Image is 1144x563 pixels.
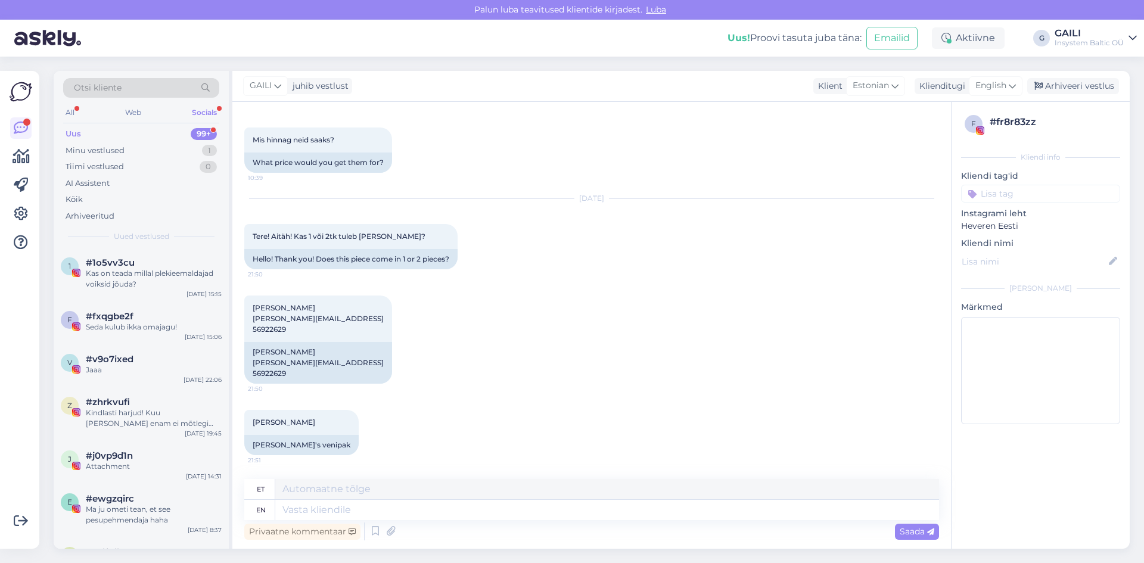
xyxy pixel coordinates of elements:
[67,497,72,506] span: e
[1027,78,1119,94] div: Arhiveeri vestlus
[253,418,315,427] span: [PERSON_NAME]
[248,384,293,393] span: 21:50
[86,311,133,322] span: #fxqgbe2f
[961,170,1120,182] p: Kliendi tag'id
[202,145,217,157] div: 1
[866,27,918,49] button: Emailid
[642,4,670,15] span: Luba
[86,450,133,461] span: #j0vp9d1n
[1055,29,1137,48] a: GAILIInsystem Baltic OÜ
[257,479,265,499] div: et
[990,115,1117,129] div: # fr8r83zz
[186,290,222,298] div: [DATE] 15:15
[1033,30,1050,46] div: G
[962,255,1106,268] input: Lisa nimi
[86,268,222,290] div: Kas on teada millal plekieemaldajad voiksid jõuda?
[123,105,144,120] div: Web
[244,249,458,269] div: Hello! Thank you! Does this piece come in 1 or 2 pieces?
[961,283,1120,294] div: [PERSON_NAME]
[288,80,349,92] div: juhib vestlust
[68,455,71,464] span: j
[66,194,83,206] div: Kõik
[975,79,1006,92] span: English
[86,322,222,332] div: Seda kulub ikka omajagu!
[185,429,222,438] div: [DATE] 19:45
[67,315,72,324] span: f
[248,173,293,182] span: 10:39
[67,401,72,410] span: z
[915,80,965,92] div: Klienditugi
[728,32,750,43] b: Uus!
[1055,38,1124,48] div: Insystem Baltic OÜ
[86,354,133,365] span: #v9o7ixed
[67,358,72,367] span: v
[971,119,976,128] span: f
[186,472,222,481] div: [DATE] 14:31
[1055,29,1124,38] div: GAILI
[86,408,222,429] div: Kindlasti harjud! Kuu [PERSON_NAME] enam ei mõtlegi selle [PERSON_NAME] jutustad.
[853,79,889,92] span: Estonian
[66,178,110,189] div: AI Assistent
[86,257,135,268] span: #1o5vv3cu
[69,262,71,270] span: 1
[813,80,843,92] div: Klient
[244,524,360,540] div: Privaatne kommentaar
[961,301,1120,313] p: Märkmed
[184,375,222,384] div: [DATE] 22:06
[250,79,272,92] span: GAILI
[86,504,222,525] div: Ma ju ometi tean, et see pesupehmendaja haha
[244,342,392,384] div: [PERSON_NAME] [PERSON_NAME][EMAIL_ADDRESS] 56922629
[74,82,122,94] span: Otsi kliente
[86,365,222,375] div: Jaaa
[66,210,114,222] div: Arhiveeritud
[86,397,130,408] span: #zhrkvufi
[961,152,1120,163] div: Kliendi info
[66,128,81,140] div: Uus
[185,332,222,341] div: [DATE] 15:06
[244,193,939,204] div: [DATE]
[189,105,219,120] div: Socials
[200,161,217,173] div: 0
[253,303,384,334] span: [PERSON_NAME] [PERSON_NAME][EMAIL_ADDRESS] 56922629
[253,232,425,241] span: Tere! Aitäh! Kas 1 või 2tk tuleb [PERSON_NAME]?
[10,80,32,103] img: Askly Logo
[900,526,934,537] span: Saada
[114,231,169,242] span: Uued vestlused
[66,161,124,173] div: Tiimi vestlused
[961,185,1120,203] input: Lisa tag
[728,31,862,45] div: Proovi tasuta juba täna:
[66,145,125,157] div: Minu vestlused
[932,27,1005,49] div: Aktiivne
[86,547,125,558] span: #zylfolld
[244,435,359,455] div: [PERSON_NAME]'s venipak
[191,128,217,140] div: 99+
[86,493,134,504] span: #ewgzqirc
[961,237,1120,250] p: Kliendi nimi
[244,153,392,173] div: What price would you get them for?
[86,461,222,472] div: Attachment
[63,105,77,120] div: All
[253,135,334,144] span: Mis hinnag neid saaks?
[188,525,222,534] div: [DATE] 8:37
[248,270,293,279] span: 21:50
[961,220,1120,232] p: Heveren Eesti
[256,500,266,520] div: en
[961,207,1120,220] p: Instagrami leht
[248,456,293,465] span: 21:51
